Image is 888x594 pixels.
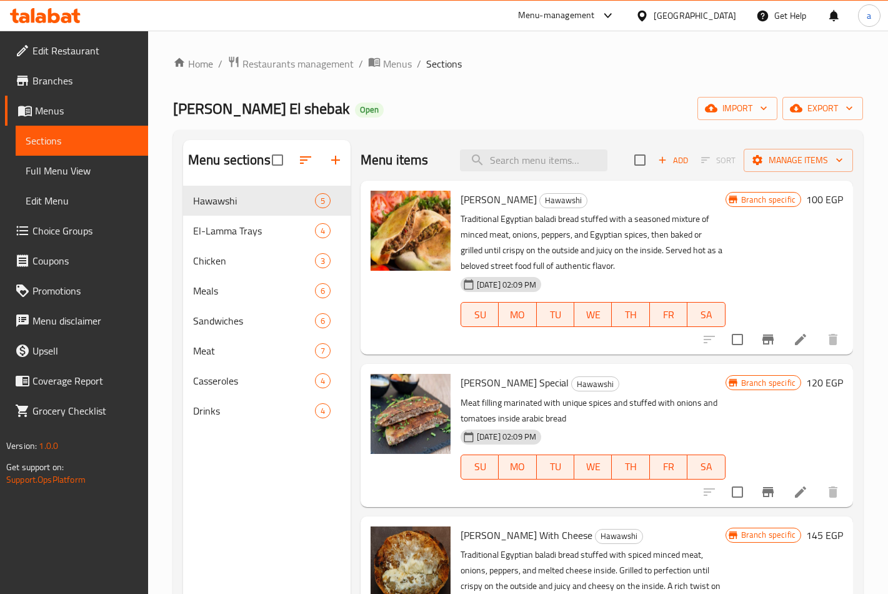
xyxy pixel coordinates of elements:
[16,126,148,156] a: Sections
[818,477,848,507] button: delete
[35,103,138,118] span: Menus
[193,223,315,238] div: El-Lamma Trays
[612,455,649,480] button: TH
[183,181,351,431] nav: Menu sections
[650,455,687,480] button: FR
[368,56,412,72] a: Menus
[867,9,871,23] span: a
[32,403,138,418] span: Grocery Checklist
[693,151,744,170] span: Select section first
[355,104,384,115] span: Open
[315,223,331,238] div: items
[359,56,363,71] li: /
[539,193,587,208] div: Hawawshi
[724,479,751,505] span: Select to update
[227,56,354,72] a: Restaurants management
[736,377,801,389] span: Branch specific
[542,458,569,476] span: TU
[32,223,138,238] span: Choice Groups
[315,343,331,358] div: items
[183,276,351,306] div: Meals6
[5,246,148,276] a: Coupons
[579,458,607,476] span: WE
[460,149,607,171] input: search
[572,377,619,391] span: Hawawshi
[316,375,330,387] span: 4
[193,253,315,268] span: Chicken
[793,332,808,347] a: Edit menu item
[173,56,213,71] a: Home
[193,313,315,328] span: Sandwiches
[579,306,607,324] span: WE
[504,306,531,324] span: MO
[32,313,138,328] span: Menu disclaimer
[654,9,736,23] div: [GEOGRAPHIC_DATA]
[692,306,720,324] span: SA
[242,56,354,71] span: Restaurants management
[316,405,330,417] span: 4
[32,283,138,298] span: Promotions
[617,458,644,476] span: TH
[315,283,331,298] div: items
[26,193,138,208] span: Edit Menu
[5,306,148,336] a: Menu disclaimer
[5,366,148,396] a: Coverage Report
[315,373,331,388] div: items
[218,56,222,71] li: /
[724,326,751,353] span: Select to update
[461,190,537,209] span: [PERSON_NAME]
[183,246,351,276] div: Chicken3
[6,459,64,475] span: Get support on:
[188,151,271,169] h2: Menu sections
[32,73,138,88] span: Branches
[655,458,682,476] span: FR
[316,225,330,237] span: 4
[316,255,330,267] span: 3
[653,151,693,170] span: Add item
[466,306,494,324] span: SU
[315,313,331,328] div: items
[692,458,720,476] span: SA
[371,374,451,454] img: Baladi Hawawshi Special
[540,193,587,208] span: Hawawshi
[193,343,315,358] span: Meat
[806,374,843,391] h6: 120 EGP
[183,186,351,216] div: Hawawshi5
[193,193,315,208] span: Hawawshi
[5,276,148,306] a: Promotions
[355,103,384,118] div: Open
[193,403,315,418] span: Drinks
[753,325,783,355] button: Branch-specific-item
[518,8,595,23] div: Menu-management
[655,306,682,324] span: FR
[183,366,351,396] div: Casseroles4
[291,145,321,175] span: Sort sections
[315,253,331,268] div: items
[537,302,574,327] button: TU
[183,336,351,366] div: Meat7
[183,396,351,426] div: Drinks4
[316,195,330,207] span: 5
[6,438,37,454] span: Version:
[818,325,848,355] button: delete
[461,526,592,545] span: [PERSON_NAME] With Cheese
[5,396,148,426] a: Grocery Checklist
[315,403,331,418] div: items
[753,477,783,507] button: Branch-specific-item
[596,529,642,543] span: Hawawshi
[461,302,499,327] button: SU
[183,306,351,336] div: Sandwiches6
[426,56,462,71] span: Sections
[173,94,350,123] span: [PERSON_NAME] El shebak
[193,283,315,298] div: Meals
[383,56,412,71] span: Menus
[542,306,569,324] span: TU
[16,156,148,186] a: Full Menu View
[5,96,148,126] a: Menus
[687,302,725,327] button: SA
[736,194,801,206] span: Branch specific
[627,147,653,173] span: Select section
